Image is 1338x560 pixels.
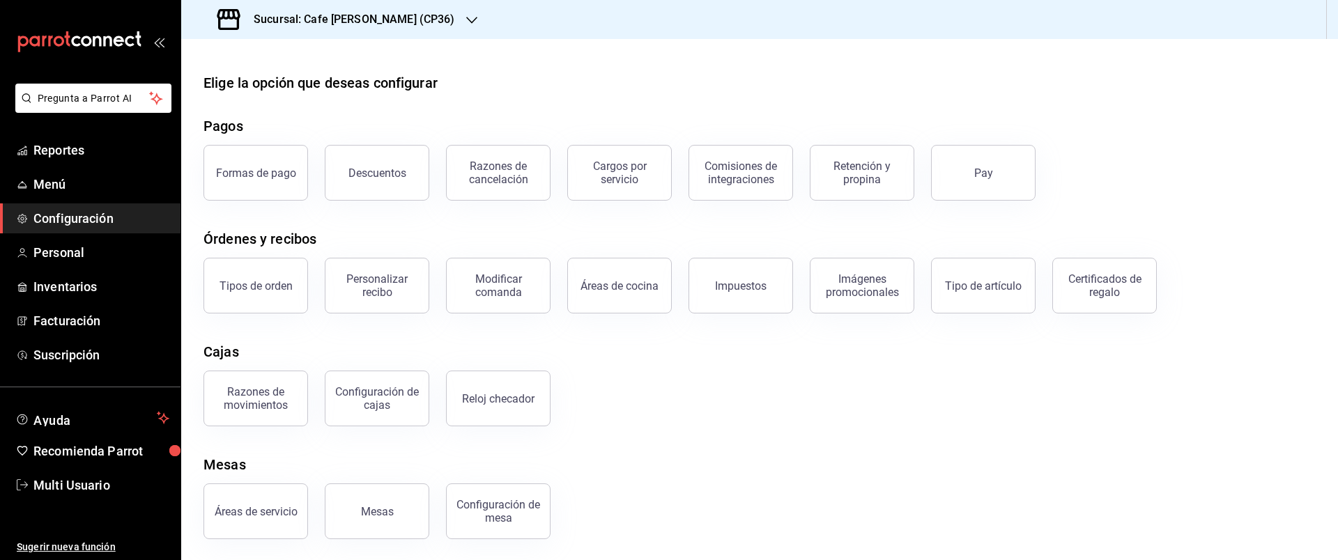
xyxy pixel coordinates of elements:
span: Multi Usuario [33,476,169,495]
button: Configuración de cajas [325,371,429,426]
button: Certificados de regalo [1052,258,1157,313]
button: Reloj checador [446,371,551,426]
button: Mesas [325,483,429,539]
button: Pregunta a Parrot AI [15,84,171,113]
button: Pay [931,145,1036,201]
button: Descuentos [325,145,429,201]
div: Modificar comanda [455,272,541,299]
div: Cajas [203,341,239,362]
div: Personalizar recibo [334,272,420,299]
div: Formas de pago [216,166,296,180]
div: Configuración de cajas [334,385,420,412]
span: Pregunta a Parrot AI [38,91,150,106]
button: Impuestos [689,258,793,313]
div: Tipos de orden [220,279,293,293]
span: Inventarios [33,277,169,296]
a: Pregunta a Parrot AI [10,101,171,116]
span: Recomienda Parrot [33,442,169,460]
div: Cargos por servicio [576,160,663,186]
div: Configuración de mesa [455,498,541,524]
button: Imágenes promocionales [810,258,914,313]
div: Razones de cancelación [455,160,541,186]
div: Órdenes y recibos [203,228,316,249]
button: Cargos por servicio [567,145,672,201]
h3: Sucursal: Cafe [PERSON_NAME] (CP36) [243,11,455,28]
div: Elige la opción que deseas configurar [203,72,438,93]
div: Descuentos [348,166,406,180]
button: Modificar comanda [446,258,551,313]
button: Configuración de mesa [446,483,551,539]
div: Áreas de servicio [215,505,298,518]
div: Retención y propina [819,160,905,186]
div: Pagos [203,116,243,137]
span: Sugerir nueva función [17,540,169,554]
div: Áreas de cocina [580,279,659,293]
div: Pay [974,166,993,180]
button: Tipos de orden [203,258,308,313]
div: Impuestos [715,279,767,293]
button: Áreas de cocina [567,258,672,313]
span: Ayuda [33,410,151,426]
button: Retención y propina [810,145,914,201]
div: Comisiones de integraciones [698,160,784,186]
span: Suscripción [33,345,169,364]
span: Menú [33,175,169,194]
button: Razones de movimientos [203,371,308,426]
div: Certificados de regalo [1061,272,1148,299]
div: Mesas [203,454,246,475]
span: Reportes [33,141,169,160]
button: Personalizar recibo [325,258,429,313]
div: Razones de movimientos [213,385,299,412]
button: Áreas de servicio [203,483,308,539]
div: Imágenes promocionales [819,272,905,299]
span: Personal [33,243,169,262]
button: Comisiones de integraciones [689,145,793,201]
div: Reloj checador [462,392,535,405]
span: Facturación [33,311,169,330]
span: Configuración [33,209,169,228]
div: Tipo de artículo [945,279,1022,293]
button: open_drawer_menu [153,36,164,47]
button: Formas de pago [203,145,308,201]
button: Razones de cancelación [446,145,551,201]
button: Tipo de artículo [931,258,1036,313]
div: Mesas [361,505,394,518]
